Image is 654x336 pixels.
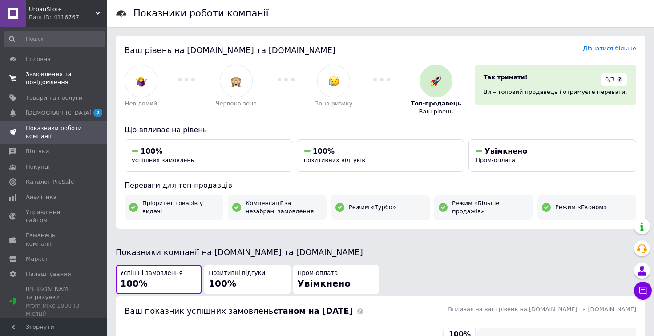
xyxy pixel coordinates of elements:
[293,265,379,295] button: Пром-оплатаУвімкнено
[133,8,269,19] h1: Показники роботи компанії
[26,124,82,140] span: Показники роботи компанії
[136,76,147,87] img: :woman-shrugging:
[452,199,529,215] span: Режим «Більше продажів»
[555,203,607,211] span: Режим «Економ»
[430,76,441,87] img: :rocket:
[26,285,82,318] span: [PERSON_NAME] та рахунки
[93,109,102,117] span: 2
[125,125,207,134] span: Що впливає на рівень
[125,139,292,172] button: 100%успішних замовлень
[209,278,236,289] span: 100%
[26,70,82,86] span: Замовлення та повідомлення
[468,139,636,172] button: УвімкненоПром-оплата
[4,31,105,47] input: Пошук
[216,100,257,108] span: Червона зона
[297,269,338,278] span: Пром-оплата
[448,306,636,312] span: Впливає на ваш рівень на [DOMAIN_NAME] та [DOMAIN_NAME]
[484,88,627,96] div: Ви – топовий продавець і отримуєте переваги.
[246,199,322,215] span: Компенсації за незабрані замовлення
[315,100,353,108] span: Зона ризику
[204,265,291,295] button: Позитивні відгуки100%
[26,55,51,63] span: Головна
[601,73,627,86] div: 0/3
[26,163,50,171] span: Покупці
[26,270,71,278] span: Налаштування
[476,157,515,163] span: Пром-оплата
[141,147,162,155] span: 100%
[304,157,365,163] span: позитивних відгуків
[328,76,339,87] img: :disappointed_relieved:
[116,265,202,295] button: Успішні замовлення100%
[26,178,74,186] span: Каталог ProSale
[349,203,396,211] span: Режим «Турбо»
[26,109,92,117] span: [DEMOGRAPHIC_DATA]
[26,147,49,155] span: Відгуки
[26,255,48,263] span: Маркет
[125,181,232,190] span: Переваги для топ-продавців
[297,139,464,172] button: 100%позитивних відгуків
[125,306,353,316] span: Ваш показник успішних замовлень
[484,147,527,155] span: Увімкнено
[120,269,182,278] span: Успішні замовлення
[419,108,453,116] span: Ваш рівень
[142,199,219,215] span: Пріоритет товарів у видачі
[26,302,82,318] div: Prom мікс 1000 (3 місяці)
[116,247,363,257] span: Показники компанії на [DOMAIN_NAME] та [DOMAIN_NAME]
[125,100,157,108] span: Невідомий
[617,77,623,83] span: ?
[132,157,194,163] span: успішних замовлень
[26,231,82,247] span: Гаманець компанії
[230,76,242,87] img: :see_no_evil:
[273,306,352,316] b: станом на [DATE]
[29,13,107,21] div: Ваш ID: 4116767
[484,74,528,81] span: Так тримати!
[120,278,148,289] span: 100%
[26,193,57,201] span: Аналітика
[26,94,82,102] span: Товари та послуги
[297,278,351,289] span: Увімкнено
[29,5,96,13] span: UrbanStore
[411,100,461,108] span: Топ-продавець
[583,45,636,52] a: Дізнатися більше
[313,147,335,155] span: 100%
[125,45,335,55] span: Ваш рівень на [DOMAIN_NAME] та [DOMAIN_NAME]
[634,282,652,300] button: Чат з покупцем
[26,208,82,224] span: Управління сайтом
[209,269,265,278] span: Позитивні відгуки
